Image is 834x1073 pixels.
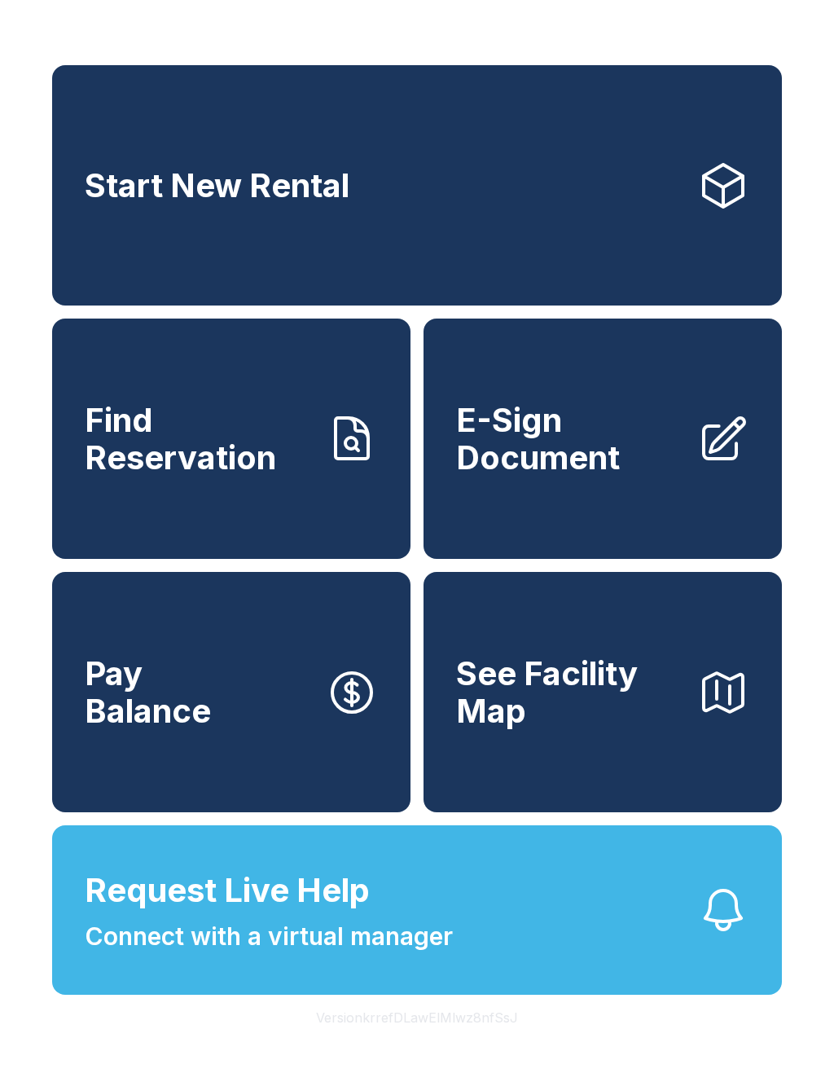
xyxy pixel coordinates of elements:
[85,167,349,204] span: Start New Rental
[85,918,453,955] span: Connect with a virtual manager
[52,65,782,306] a: Start New Rental
[85,866,370,915] span: Request Live Help
[52,825,782,995] button: Request Live HelpConnect with a virtual manager
[85,655,211,729] span: Pay Balance
[424,319,782,559] a: E-Sign Document
[52,572,410,812] button: PayBalance
[303,995,531,1040] button: VersionkrrefDLawElMlwz8nfSsJ
[85,402,313,476] span: Find Reservation
[456,655,684,729] span: See Facility Map
[424,572,782,812] button: See Facility Map
[456,402,684,476] span: E-Sign Document
[52,319,410,559] a: Find Reservation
